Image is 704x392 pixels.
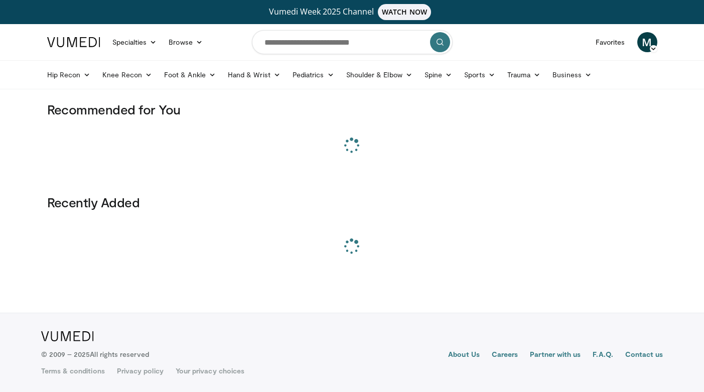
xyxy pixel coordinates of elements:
a: Shoulder & Elbow [340,65,418,85]
img: VuMedi Logo [47,37,100,47]
p: © 2009 – 2025 [41,349,149,359]
a: Foot & Ankle [158,65,222,85]
a: Trauma [501,65,547,85]
a: About Us [448,349,480,361]
a: Favorites [590,32,631,52]
span: All rights reserved [90,350,149,358]
a: Spine [418,65,458,85]
a: Privacy policy [117,366,164,376]
span: WATCH NOW [378,4,431,20]
a: Hip Recon [41,65,97,85]
a: Hand & Wrist [222,65,287,85]
a: Business [546,65,598,85]
a: Partner with us [530,349,581,361]
h3: Recommended for You [47,101,657,117]
h3: Recently Added [47,194,657,210]
a: Your privacy choices [176,366,244,376]
img: VuMedi Logo [41,331,94,341]
a: M [637,32,657,52]
a: Sports [458,65,501,85]
input: Search topics, interventions [252,30,453,54]
a: Specialties [106,32,163,52]
a: Pediatrics [287,65,340,85]
a: Vumedi Week 2025 ChannelWATCH NOW [49,4,656,20]
a: Terms & conditions [41,366,105,376]
a: F.A.Q. [593,349,613,361]
a: Contact us [625,349,663,361]
a: Careers [492,349,518,361]
a: Knee Recon [96,65,158,85]
a: Browse [163,32,209,52]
